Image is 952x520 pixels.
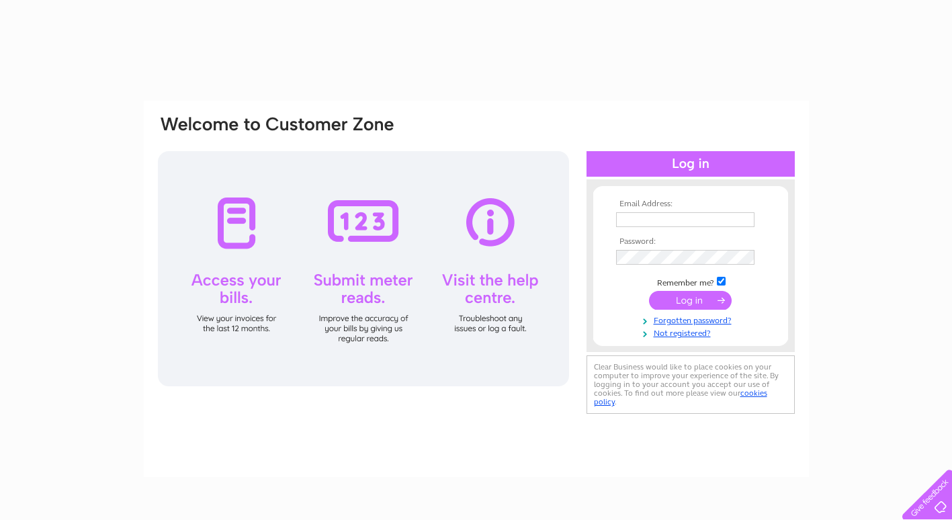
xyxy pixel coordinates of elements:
td: Remember me? [613,275,769,288]
th: Email Address: [613,200,769,209]
div: Clear Business would like to place cookies on your computer to improve your experience of the sit... [587,355,795,414]
input: Submit [649,291,732,310]
a: Forgotten password? [616,313,769,326]
a: Not registered? [616,326,769,339]
th: Password: [613,237,769,247]
a: cookies policy [594,388,767,406]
